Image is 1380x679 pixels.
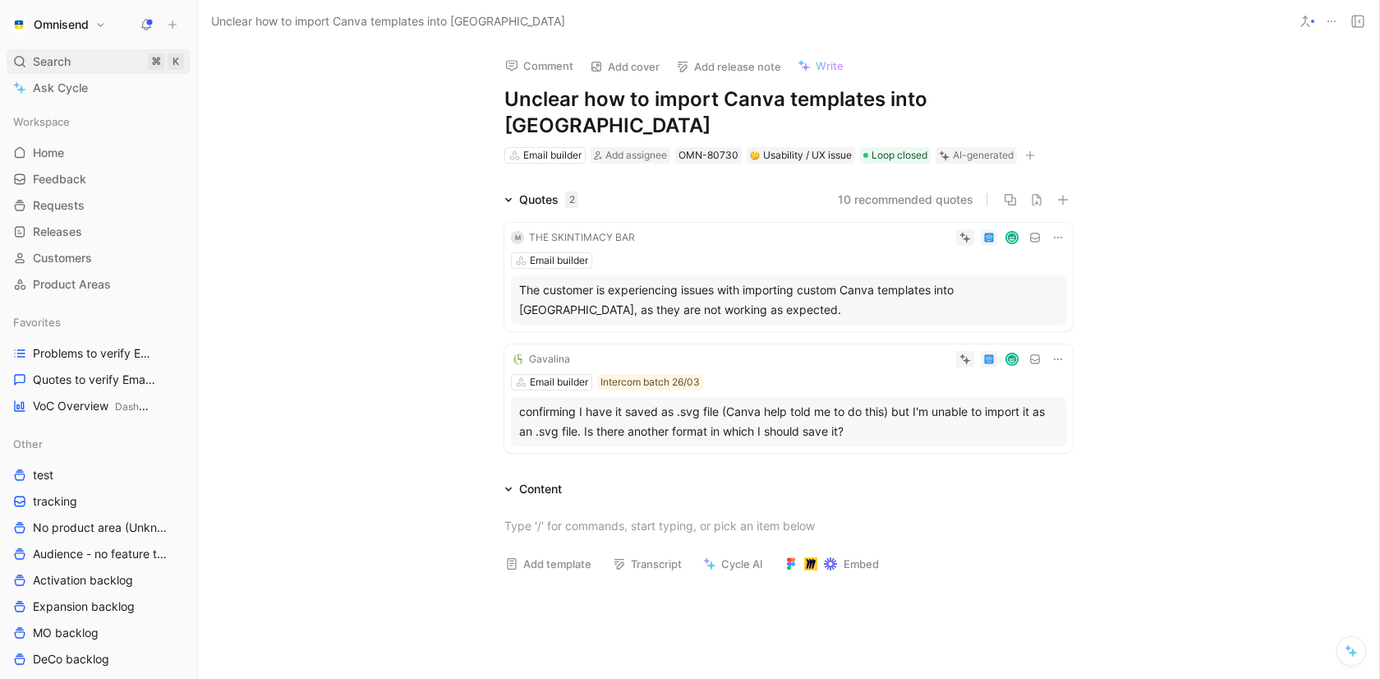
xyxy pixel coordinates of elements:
[168,53,184,70] div: K
[7,621,191,645] a: MO backlog
[777,552,886,575] button: Embed
[7,594,191,619] a: Expansion backlog
[33,467,53,483] span: test
[33,520,169,536] span: No product area (Unknowns)
[7,141,191,165] a: Home
[7,394,191,418] a: VoC OverviewDashboards
[7,568,191,593] a: Activation backlog
[115,400,170,413] span: Dashboards
[33,345,158,362] span: Problems to verify Email Builder
[33,276,111,293] span: Product Areas
[582,55,667,78] button: Add cover
[872,147,927,164] span: Loop closed
[33,52,71,72] span: Search
[696,552,770,575] button: Cycle AI
[7,13,110,36] button: OmnisendOmnisend
[605,149,667,161] span: Add assignee
[605,552,689,575] button: Transcript
[7,76,191,100] a: Ask Cycle
[7,647,191,672] a: DeCo backlog
[953,147,1014,164] div: AI-generated
[747,147,855,164] div: 🤔Usability / UX issue
[750,147,852,164] div: Usability / UX issue
[1007,233,1018,243] img: avatar
[498,190,585,210] div: Quotes2
[519,280,1058,320] div: The customer is experiencing issues with importing custom Canva templates into [GEOGRAPHIC_DATA],...
[33,625,99,641] span: MO backlog
[33,171,86,187] span: Feedback
[1007,354,1018,365] img: avatar
[519,190,578,210] div: Quotes
[33,250,92,266] span: Customers
[34,17,89,32] h1: Omnisend
[33,224,82,240] span: Releases
[13,113,70,130] span: Workspace
[7,49,191,74] div: Search⌘K
[816,58,844,73] span: Write
[33,372,156,388] span: Quotes to verify Email builder
[33,398,153,415] span: VoC Overview
[148,53,164,70] div: ⌘
[7,432,191,456] div: Other
[7,341,191,366] a: Problems to verify Email Builder
[7,489,191,514] a: tracking
[13,314,61,330] span: Favorites
[529,351,570,367] div: Gavalina
[33,78,88,98] span: Ask Cycle
[7,367,191,392] a: Quotes to verify Email builder
[33,493,77,510] span: tracking
[7,109,191,134] div: Workspace
[838,190,973,210] button: 10 recommended quotes
[13,436,43,452] span: Other
[211,12,565,31] span: Unclear how to import Canva templates into [GEOGRAPHIC_DATA]
[529,229,635,246] div: THE SKINTIMACY BAR
[565,192,578,208] div: 2
[504,86,1073,139] h1: Unclear how to import Canva templates into [GEOGRAPHIC_DATA]
[600,374,700,390] div: Intercom batch 26/03
[7,515,191,540] a: No product area (Unknowns)
[33,197,85,214] span: Requests
[498,54,581,77] button: Comment
[530,374,588,390] div: Email builder
[7,246,191,270] a: Customers
[33,546,168,562] span: Audience - no feature tag
[519,402,1058,441] div: confirming I have it saved as .svg file (Canva help told me to do this) but I'm unable to import ...
[7,463,191,487] a: test
[511,231,524,244] div: M
[511,353,524,366] img: logo
[498,552,599,575] button: Add template
[7,272,191,297] a: Product Areas
[33,572,133,589] span: Activation backlog
[860,147,931,164] div: Loop closed
[669,55,789,78] button: Add release note
[33,651,109,667] span: DeCo backlog
[530,252,588,269] div: Email builder
[7,167,191,192] a: Feedback
[523,147,582,164] div: Email builder
[7,310,191,335] div: Favorites
[33,145,64,161] span: Home
[519,479,562,499] div: Content
[790,54,851,77] button: Write
[7,193,191,218] a: Requests
[678,147,738,164] div: OMN-80730
[750,150,760,160] img: 🤔
[7,219,191,244] a: Releases
[33,598,135,615] span: Expansion backlog
[7,542,191,566] a: Audience - no feature tag
[11,16,27,33] img: Omnisend
[498,479,568,499] div: Content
